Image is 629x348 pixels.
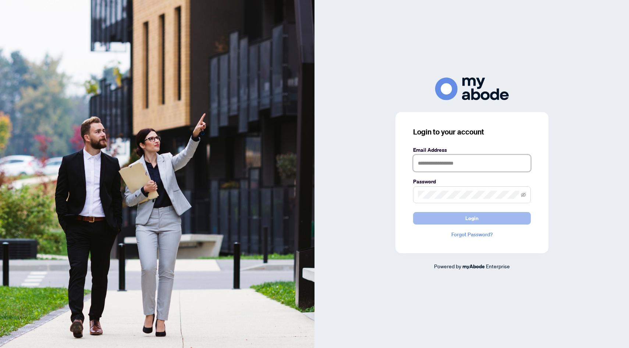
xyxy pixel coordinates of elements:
[413,212,531,225] button: Login
[434,263,461,269] span: Powered by
[413,230,531,238] a: Forgot Password?
[413,146,531,154] label: Email Address
[462,262,485,270] a: myAbode
[413,177,531,186] label: Password
[521,192,526,197] span: eye-invisible
[465,212,479,224] span: Login
[435,78,509,100] img: ma-logo
[413,127,531,137] h3: Login to your account
[486,263,510,269] span: Enterprise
